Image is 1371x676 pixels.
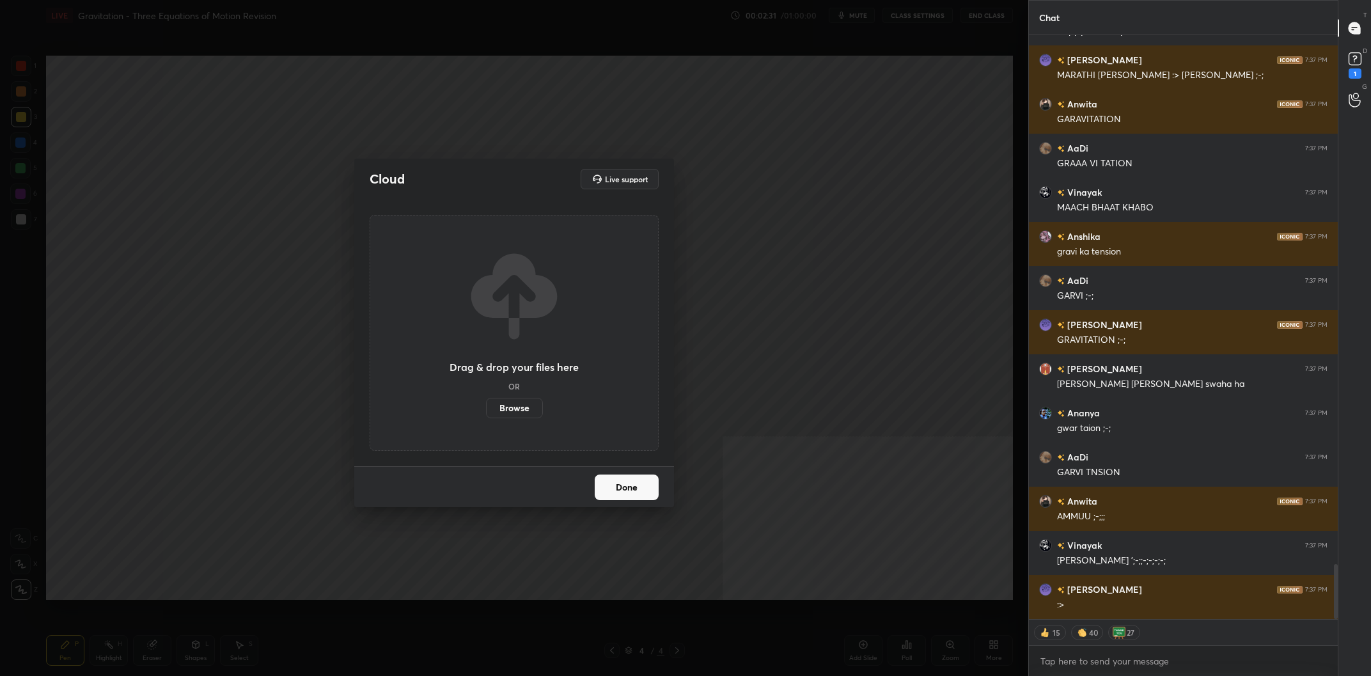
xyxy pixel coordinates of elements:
img: no-rating-badge.077c3623.svg [1057,586,1065,593]
div: 15 [1051,627,1062,638]
div: GRAVITATION ;-; [1057,334,1328,347]
p: G [1362,82,1367,91]
img: 2fe265a9731a4b86821b1473562dba64.jpg [1039,98,1052,111]
div: GRAAA VI TATION [1057,157,1328,170]
div: 7:37 PM [1305,189,1328,196]
h2: Cloud [370,171,405,187]
img: 46fff6bd746c4f989a671f6e11e0e4aa.jpg [1039,142,1052,155]
div: 40 [1088,627,1099,638]
div: MARATHI [PERSON_NAME] :> [PERSON_NAME] ;-; [1057,69,1328,82]
div: [PERSON_NAME] ';-;;-;-;-;-; [1057,554,1328,567]
div: MAACH BHAAT KHABO [1057,201,1328,214]
img: iconic-dark.1390631f.png [1277,233,1303,240]
h6: [PERSON_NAME] [1065,53,1142,67]
div: 7:37 PM [1305,453,1328,461]
img: thank_you.png [1113,626,1125,639]
img: 9184c3d706fd4d86b6466f5d727ec856.jpg [1039,363,1052,375]
h6: AaDi [1065,274,1088,287]
div: grid [1029,35,1338,619]
div: 7:37 PM [1305,100,1328,108]
h6: Vinayak [1065,538,1102,552]
img: 2767a67112e94cc28de62af8faae7492.jpg [1039,318,1052,331]
img: iconic-dark.1390631f.png [1277,586,1303,593]
img: no-rating-badge.077c3623.svg [1057,278,1065,285]
div: 7:37 PM [1305,56,1328,64]
img: thumbs_up.png [1038,626,1051,639]
img: iconic-dark.1390631f.png [1277,498,1303,505]
h6: [PERSON_NAME] [1065,318,1142,331]
img: 2767a67112e94cc28de62af8faae7492.jpg [1039,54,1052,67]
img: no-rating-badge.077c3623.svg [1057,57,1065,64]
div: [PERSON_NAME] [PERSON_NAME] swaha ha [1057,378,1328,391]
img: f31d75856bf0493ebb15c4f599037d54.jpg [1039,186,1052,199]
button: Done [595,475,659,500]
div: :> [1057,599,1328,611]
h6: [PERSON_NAME] [1065,362,1142,375]
img: no-rating-badge.077c3623.svg [1057,189,1065,196]
p: D [1363,46,1367,56]
div: AMMUU ;-;;; [1057,510,1328,523]
h6: Anwita [1065,97,1097,111]
img: no-rating-badge.077c3623.svg [1057,498,1065,505]
h6: Ananya [1065,406,1100,420]
div: 7:37 PM [1305,233,1328,240]
img: 46fff6bd746c4f989a671f6e11e0e4aa.jpg [1039,274,1052,287]
img: no-rating-badge.077c3623.svg [1057,410,1065,417]
div: gwar taion ;-; [1057,422,1328,435]
img: a823037255a04ffdb4faf04bdfd2b113.jpg [1039,230,1052,243]
div: GARVI TNSION [1057,466,1328,479]
h5: OR [508,382,520,390]
h5: Live support [605,175,648,183]
div: 7:37 PM [1305,586,1328,593]
img: iconic-dark.1390631f.png [1277,100,1303,108]
img: no-rating-badge.077c3623.svg [1057,233,1065,240]
h6: AaDi [1065,141,1088,155]
h6: Anwita [1065,494,1097,508]
img: no-rating-badge.077c3623.svg [1057,101,1065,108]
img: f7d9f2890f50499da83d22c3b64db97b.jpg [1039,407,1052,420]
div: 7:37 PM [1305,145,1328,152]
img: no-rating-badge.077c3623.svg [1057,322,1065,329]
img: iconic-dark.1390631f.png [1277,321,1303,329]
p: Chat [1029,1,1070,35]
div: GARVI ;-; [1057,290,1328,303]
div: GARAVITATION [1057,113,1328,126]
h6: AaDi [1065,450,1088,464]
div: 7:37 PM [1305,365,1328,373]
h6: [PERSON_NAME] [1065,583,1142,596]
img: 2767a67112e94cc28de62af8faae7492.jpg [1039,583,1052,596]
div: gravi ka tension [1057,246,1328,258]
img: no-rating-badge.077c3623.svg [1057,542,1065,549]
h6: Vinayak [1065,185,1102,199]
img: clapping_hands.png [1076,626,1088,639]
h3: Drag & drop your files here [450,362,579,372]
h6: Anshika [1065,230,1101,243]
img: no-rating-badge.077c3623.svg [1057,366,1065,373]
img: no-rating-badge.077c3623.svg [1057,454,1065,461]
div: 7:37 PM [1305,321,1328,329]
div: 27 [1125,627,1136,638]
img: 2fe265a9731a4b86821b1473562dba64.jpg [1039,495,1052,508]
img: no-rating-badge.077c3623.svg [1057,145,1065,152]
div: 7:37 PM [1305,542,1328,549]
img: iconic-dark.1390631f.png [1277,56,1303,64]
div: 7:37 PM [1305,277,1328,285]
div: 1 [1349,68,1361,79]
img: f31d75856bf0493ebb15c4f599037d54.jpg [1039,539,1052,552]
img: 46fff6bd746c4f989a671f6e11e0e4aa.jpg [1039,451,1052,464]
p: T [1363,10,1367,20]
div: 7:37 PM [1305,409,1328,417]
div: 7:37 PM [1305,498,1328,505]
